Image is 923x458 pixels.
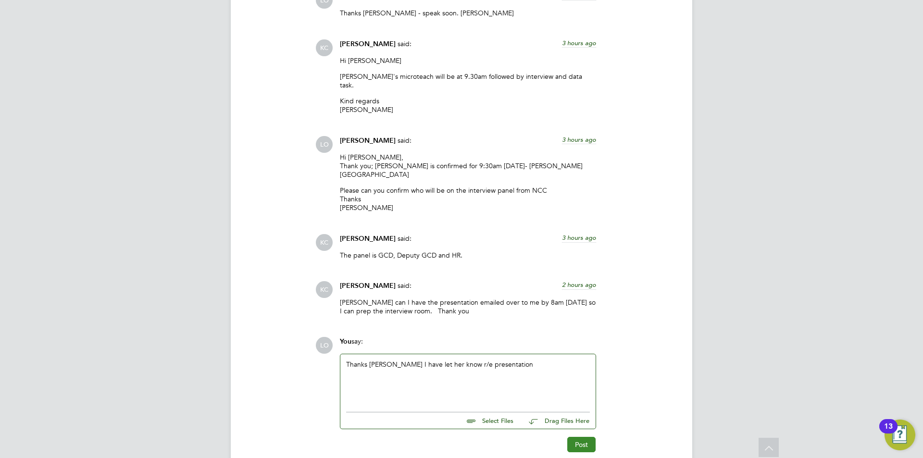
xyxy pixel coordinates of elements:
[340,235,396,243] span: [PERSON_NAME]
[398,234,412,243] span: said:
[340,97,596,114] p: Kind regards [PERSON_NAME]
[340,251,596,260] p: The panel is GCD, Deputy GCD and HR.
[340,40,396,48] span: [PERSON_NAME]
[340,72,596,89] p: [PERSON_NAME]'s microteach will be at 9.30am followed by interview and data task.
[562,281,596,289] span: 2 hours ago
[316,234,333,251] span: KC
[340,282,396,290] span: [PERSON_NAME]
[884,426,893,439] div: 13
[885,420,915,450] button: Open Resource Center, 13 new notifications
[340,337,351,346] span: You
[521,411,590,431] button: Drag Files Here
[316,39,333,56] span: KC
[398,136,412,145] span: said:
[340,9,596,17] p: Thanks [PERSON_NAME] - speak soon. [PERSON_NAME]
[340,136,396,145] span: [PERSON_NAME]
[340,298,596,315] p: [PERSON_NAME] can I have the presentation emailed over to me by 8am [DATE] so I can prep the inte...
[340,186,596,212] p: Please can you confirm who will be on the interview panel from NCC Thanks [PERSON_NAME]
[346,360,590,401] div: Thanks [PERSON_NAME] I have let her know r/e presentation
[340,56,596,65] p: Hi [PERSON_NAME]
[567,437,596,452] button: Post
[316,337,333,354] span: LO
[562,234,596,242] span: 3 hours ago
[562,136,596,144] span: 3 hours ago
[340,153,596,179] p: Hi [PERSON_NAME], Thank you; [PERSON_NAME] is confirmed for 9:30am [DATE]- [PERSON_NAME][GEOGRAPH...
[316,136,333,153] span: LO
[316,281,333,298] span: KC
[398,281,412,290] span: said:
[340,337,596,354] div: say:
[562,39,596,47] span: 3 hours ago
[398,39,412,48] span: said:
